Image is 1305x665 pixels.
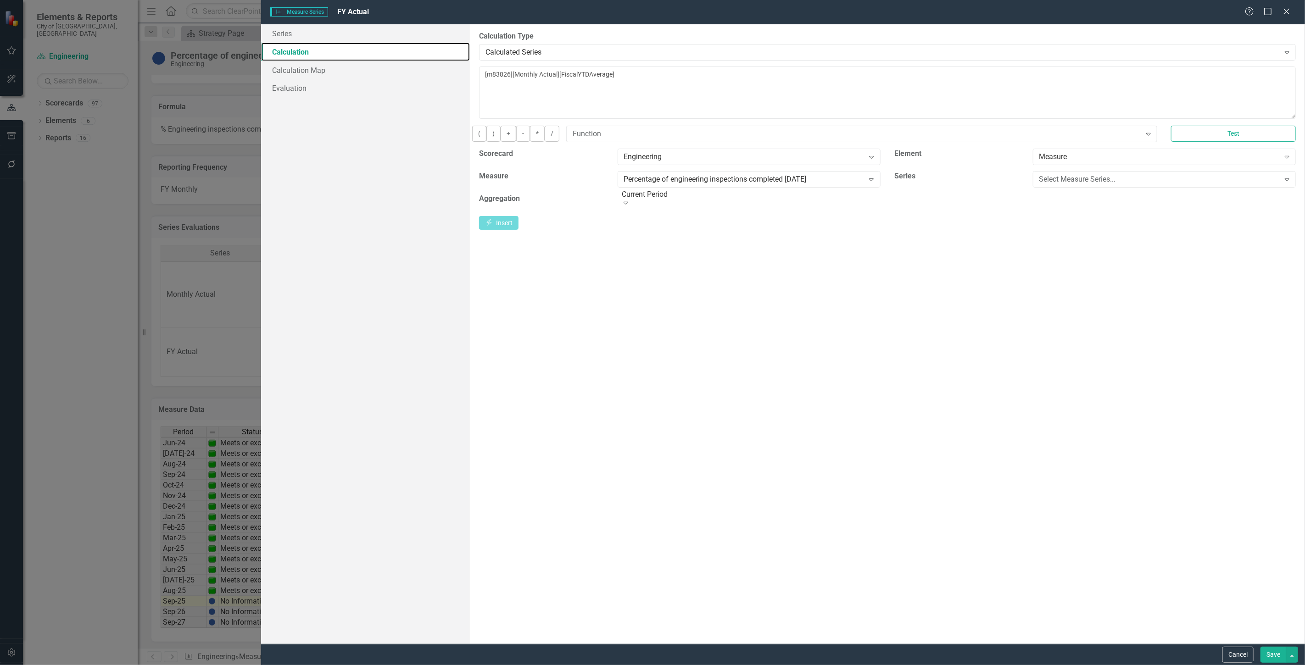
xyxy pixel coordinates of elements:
[573,128,1141,139] div: Function
[479,171,508,182] label: Measure
[501,126,516,142] button: +
[1039,151,1280,162] div: Measure
[337,7,369,16] span: FY Actual
[622,189,881,199] div: Current Period
[479,149,513,159] label: Scorecard
[1260,647,1286,663] button: Save
[261,79,470,97] a: Evaluation
[472,126,486,142] button: (
[894,149,921,159] label: Element
[624,151,864,162] div: Engineering
[479,66,1296,119] textarea: [m83826][Monthly Actual][FiscalYTDAverage]
[479,31,1296,42] label: Calculation Type
[624,174,864,184] div: Percentage of engineering inspections completed [DATE]
[261,43,470,61] a: Calculation
[261,61,470,79] a: Calculation Map
[1222,647,1254,663] button: Cancel
[1039,174,1280,184] div: Select Measure Series...
[479,194,520,204] label: Aggregation
[516,126,530,142] button: -
[270,7,328,17] span: Measure Series
[486,126,501,142] button: )
[1171,126,1296,142] button: Test
[479,216,519,230] button: Insert
[485,47,1280,57] div: Calculated Series
[261,24,470,43] a: Series
[545,126,559,142] button: /
[894,171,915,182] label: Series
